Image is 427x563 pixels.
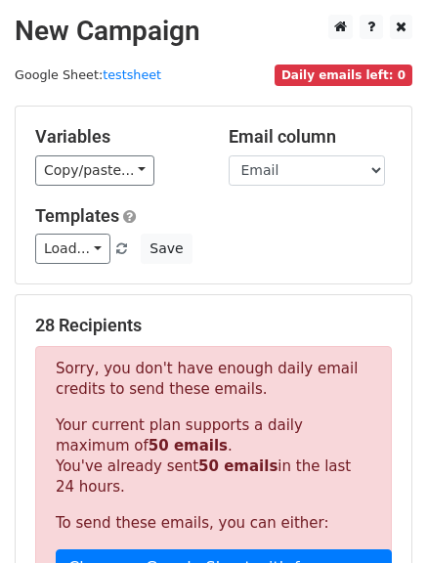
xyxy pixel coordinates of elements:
span: Daily emails left: 0 [275,65,412,86]
small: Google Sheet: [15,67,161,82]
a: testsheet [103,67,161,82]
a: Load... [35,234,110,264]
a: Templates [35,205,119,226]
h5: 28 Recipients [35,315,392,336]
h5: Email column [229,126,393,148]
p: Your current plan supports a daily maximum of . You've already sent in the last 24 hours. [56,415,371,498]
button: Save [141,234,192,264]
iframe: Chat Widget [329,469,427,563]
p: Sorry, you don't have enough daily email credits to send these emails. [56,359,371,400]
a: Daily emails left: 0 [275,67,412,82]
h5: Variables [35,126,199,148]
strong: 50 emails [198,457,278,475]
a: Copy/paste... [35,155,154,186]
strong: 50 emails [149,437,228,455]
p: To send these emails, you can either: [56,513,371,534]
h2: New Campaign [15,15,412,48]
